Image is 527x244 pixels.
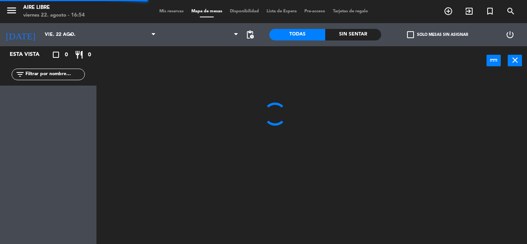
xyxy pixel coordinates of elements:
[263,9,301,13] span: Lista de Espera
[245,30,255,39] span: pending_actions
[269,29,325,40] div: Todas
[155,9,187,13] span: Mis reservas
[25,70,84,79] input: Filtrar por nombre...
[505,30,515,39] i: power_settings_new
[329,9,372,13] span: Tarjetas de regalo
[66,30,75,39] i: arrow_drop_down
[226,9,263,13] span: Disponibilidad
[187,9,226,13] span: Mapa de mesas
[6,5,17,19] button: menu
[508,55,522,66] button: close
[15,70,25,79] i: filter_list
[51,50,61,59] i: crop_square
[407,31,414,38] span: check_box_outline_blank
[65,50,68,59] span: 0
[74,50,84,59] i: restaurant
[510,56,520,65] i: close
[6,5,17,16] i: menu
[4,50,56,59] div: Esta vista
[23,4,85,12] div: Aire Libre
[301,9,329,13] span: Pre-acceso
[444,7,453,16] i: add_circle_outline
[506,7,515,16] i: search
[407,31,468,38] label: Solo mesas sin asignar
[489,56,498,65] i: power_input
[23,12,85,19] div: viernes 22. agosto - 16:54
[88,50,91,59] span: 0
[465,7,474,16] i: exit_to_app
[485,7,495,16] i: turned_in_not
[486,55,501,66] button: power_input
[325,29,381,40] div: Sin sentar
